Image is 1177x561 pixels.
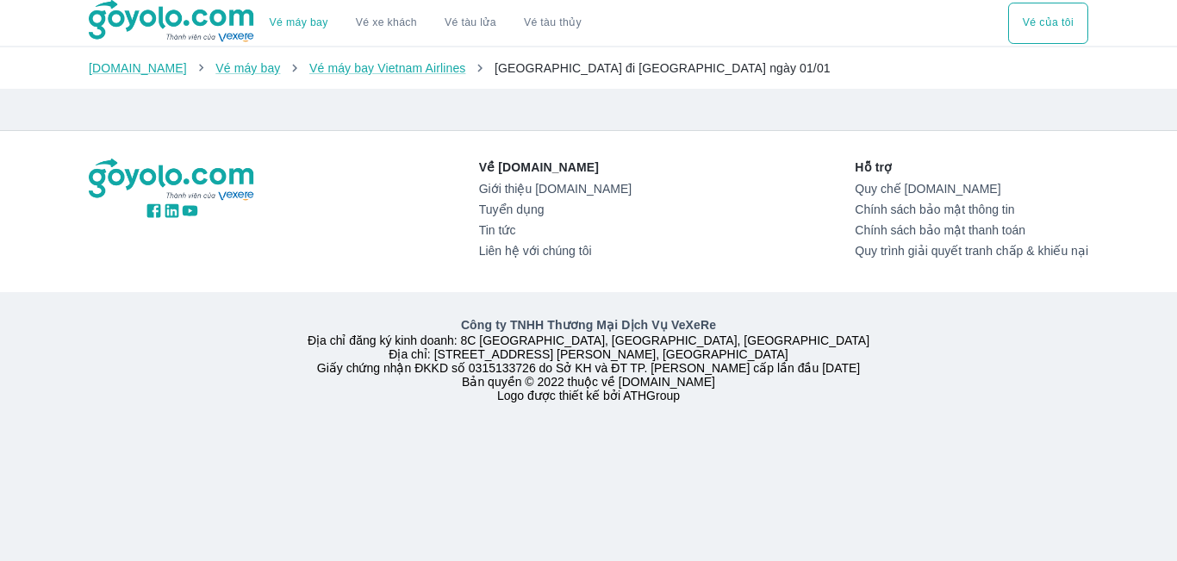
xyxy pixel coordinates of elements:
[78,316,1099,402] div: Địa chỉ đăng ký kinh doanh: 8C [GEOGRAPHIC_DATA], [GEOGRAPHIC_DATA], [GEOGRAPHIC_DATA] Địa chỉ: [...
[1008,3,1088,44] div: choose transportation mode
[510,3,595,44] button: Vé tàu thủy
[89,159,256,202] img: logo
[855,159,1088,176] p: Hỗ trợ
[479,182,632,196] a: Giới thiệu [DOMAIN_NAME]
[495,61,831,75] span: [GEOGRAPHIC_DATA] đi [GEOGRAPHIC_DATA] ngày 01/01
[479,159,632,176] p: Về [DOMAIN_NAME]
[256,3,595,44] div: choose transportation mode
[92,316,1085,333] p: Công ty TNHH Thương Mại Dịch Vụ VeXeRe
[89,59,1088,77] nav: breadcrumb
[431,3,510,44] a: Vé tàu lửa
[855,203,1088,216] a: Chính sách bảo mật thông tin
[215,61,280,75] a: Vé máy bay
[479,203,632,216] a: Tuyển dụng
[270,16,328,29] a: Vé máy bay
[309,61,466,75] a: Vé máy bay Vietnam Airlines
[479,244,632,258] a: Liên hệ với chúng tôi
[855,244,1088,258] a: Quy trình giải quyết tranh chấp & khiếu nại
[855,223,1088,237] a: Chính sách bảo mật thanh toán
[89,61,187,75] a: [DOMAIN_NAME]
[356,16,417,29] a: Vé xe khách
[479,223,632,237] a: Tin tức
[1008,3,1088,44] button: Vé của tôi
[855,182,1088,196] a: Quy chế [DOMAIN_NAME]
